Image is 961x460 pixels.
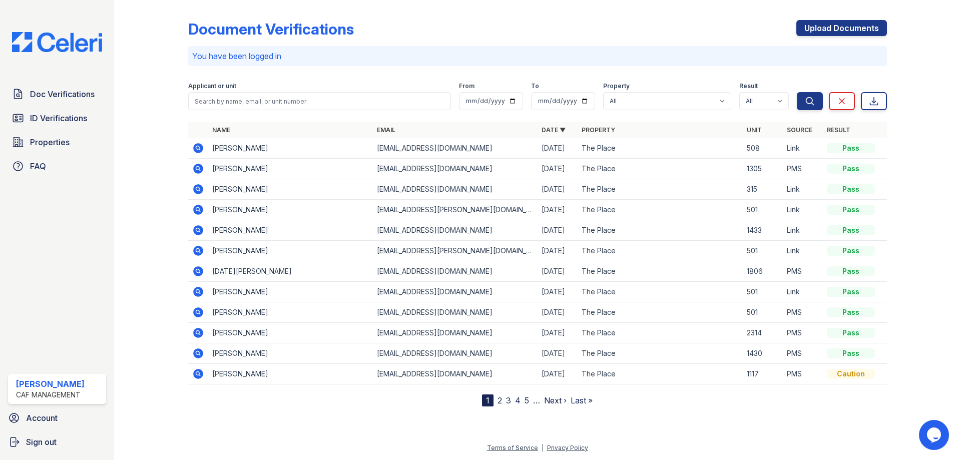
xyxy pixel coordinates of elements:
a: Name [212,126,230,134]
td: The Place [578,261,742,282]
td: 501 [743,282,783,302]
div: Pass [827,184,875,194]
td: [DATE] [538,343,578,364]
td: [EMAIL_ADDRESS][DOMAIN_NAME] [373,302,538,323]
span: … [533,394,540,406]
td: [DATE] [538,138,578,159]
td: [DATE] [538,302,578,323]
td: PMS [783,261,823,282]
td: 508 [743,138,783,159]
td: The Place [578,200,742,220]
td: PMS [783,159,823,179]
div: Pass [827,225,875,235]
div: Caution [827,369,875,379]
img: CE_Logo_Blue-a8612792a0a2168367f1c8372b55b34899dd931a85d93a1a3d3e32e68fde9ad4.png [4,32,110,52]
div: | [542,444,544,451]
div: Pass [827,307,875,317]
td: The Place [578,343,742,364]
td: Link [783,220,823,241]
td: Link [783,241,823,261]
td: The Place [578,220,742,241]
div: Document Verifications [188,20,354,38]
td: [EMAIL_ADDRESS][DOMAIN_NAME] [373,220,538,241]
span: Sign out [26,436,57,448]
a: Properties [8,132,106,152]
a: Date ▼ [542,126,566,134]
td: The Place [578,179,742,200]
p: You have been logged in [192,50,883,62]
td: 1305 [743,159,783,179]
td: [PERSON_NAME] [208,138,373,159]
div: CAF Management [16,390,85,400]
td: Link [783,179,823,200]
td: [PERSON_NAME] [208,241,373,261]
a: 4 [515,395,521,405]
a: Privacy Policy [547,444,588,451]
a: Last » [571,395,593,405]
a: Email [377,126,395,134]
a: Terms of Service [487,444,538,451]
a: 3 [506,395,511,405]
td: [EMAIL_ADDRESS][DOMAIN_NAME] [373,138,538,159]
a: 5 [525,395,529,405]
a: 2 [498,395,502,405]
td: The Place [578,323,742,343]
td: 501 [743,302,783,323]
span: ID Verifications [30,112,87,124]
a: Sign out [4,432,110,452]
a: Next › [544,395,567,405]
td: The Place [578,241,742,261]
input: Search by name, email, or unit number [188,92,451,110]
label: Result [739,82,758,90]
td: PMS [783,323,823,343]
td: [EMAIL_ADDRESS][DOMAIN_NAME] [373,323,538,343]
a: Account [4,408,110,428]
td: PMS [783,343,823,364]
td: [PERSON_NAME] [208,179,373,200]
span: Properties [30,136,70,148]
span: Account [26,412,58,424]
td: [EMAIL_ADDRESS][DOMAIN_NAME] [373,282,538,302]
div: Pass [827,348,875,358]
div: Pass [827,287,875,297]
label: Property [603,82,630,90]
td: [DATE] [538,159,578,179]
td: [EMAIL_ADDRESS][DOMAIN_NAME] [373,179,538,200]
td: 1430 [743,343,783,364]
td: [DATE] [538,241,578,261]
td: [PERSON_NAME] [208,364,373,384]
div: Pass [827,143,875,153]
td: [EMAIL_ADDRESS][DOMAIN_NAME] [373,343,538,364]
td: The Place [578,364,742,384]
td: [EMAIL_ADDRESS][PERSON_NAME][DOMAIN_NAME] [373,200,538,220]
td: Link [783,282,823,302]
label: From [459,82,474,90]
td: [DATE] [538,282,578,302]
div: [PERSON_NAME] [16,378,85,390]
td: 501 [743,241,783,261]
iframe: chat widget [919,420,951,450]
a: ID Verifications [8,108,106,128]
td: [PERSON_NAME] [208,282,373,302]
div: 1 [482,394,494,406]
td: 1117 [743,364,783,384]
td: [PERSON_NAME] [208,220,373,241]
td: The Place [578,302,742,323]
td: The Place [578,282,742,302]
div: Pass [827,205,875,215]
td: Link [783,200,823,220]
td: [EMAIL_ADDRESS][DOMAIN_NAME] [373,364,538,384]
td: 501 [743,200,783,220]
td: [DATE] [538,364,578,384]
td: 1433 [743,220,783,241]
td: [PERSON_NAME] [208,343,373,364]
a: Doc Verifications [8,84,106,104]
td: Link [783,138,823,159]
a: Property [582,126,615,134]
td: 1806 [743,261,783,282]
td: [DATE] [538,200,578,220]
td: The Place [578,159,742,179]
td: [DATE] [538,323,578,343]
td: [DATE][PERSON_NAME] [208,261,373,282]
